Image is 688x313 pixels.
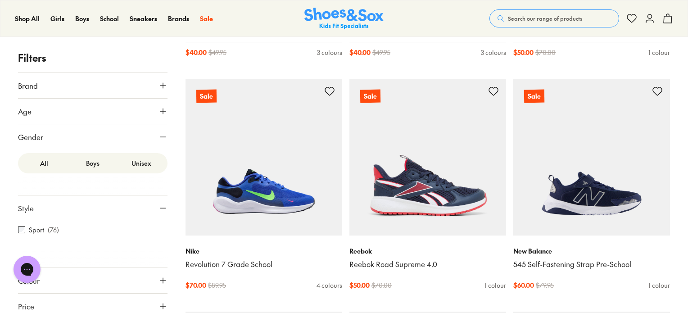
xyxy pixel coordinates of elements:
[18,124,167,150] button: Gender
[18,268,167,293] button: Colour
[371,281,392,290] span: $ 70.00
[18,301,34,312] span: Price
[481,48,506,57] div: 3 colours
[208,48,226,57] span: $ 49.95
[68,155,117,172] label: Boys
[100,14,119,23] a: School
[196,89,217,103] p: Sale
[18,195,167,221] button: Style
[200,14,213,23] a: Sale
[18,73,167,98] button: Brand
[18,99,167,124] button: Age
[317,48,342,57] div: 3 colours
[304,8,384,30] a: Shoes & Sox
[9,253,45,286] iframe: Gorgias live chat messenger
[349,79,506,236] a: Sale
[29,225,44,235] label: Sport
[304,8,384,30] img: SNS_Logo_Responsive.svg
[186,48,207,57] span: $ 40.00
[50,14,64,23] a: Girls
[75,14,89,23] a: Boys
[186,246,342,256] p: Nike
[536,281,554,290] span: $ 79.95
[372,48,390,57] span: $ 49.95
[349,259,506,269] a: Reebok Road Supreme 4.0
[349,48,371,57] span: $ 40.00
[168,14,189,23] a: Brands
[349,246,506,256] p: Reebok
[48,225,59,235] p: ( 76 )
[648,281,670,290] div: 1 colour
[208,281,226,290] span: $ 89.95
[18,203,34,213] span: Style
[513,281,534,290] span: $ 60.00
[648,48,670,57] div: 1 colour
[18,106,32,117] span: Age
[18,80,38,91] span: Brand
[360,89,380,103] p: Sale
[524,89,544,103] p: Sale
[535,48,556,57] span: $ 70.00
[484,281,506,290] div: 1 colour
[317,281,342,290] div: 4 colours
[186,79,342,236] a: Sale
[117,155,166,172] label: Unisex
[130,14,157,23] a: Sneakers
[186,281,206,290] span: $ 70.00
[18,50,167,65] p: Filters
[508,14,582,23] span: Search our range of products
[18,132,43,142] span: Gender
[513,79,670,236] a: Sale
[15,14,40,23] a: Shop All
[513,259,670,269] a: 545 Self-Fastening Strap Pre-School
[489,9,619,27] button: Search our range of products
[20,155,68,172] label: All
[186,259,342,269] a: Revolution 7 Grade School
[349,281,370,290] span: $ 50.00
[513,246,670,256] p: New Balance
[513,48,534,57] span: $ 50.00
